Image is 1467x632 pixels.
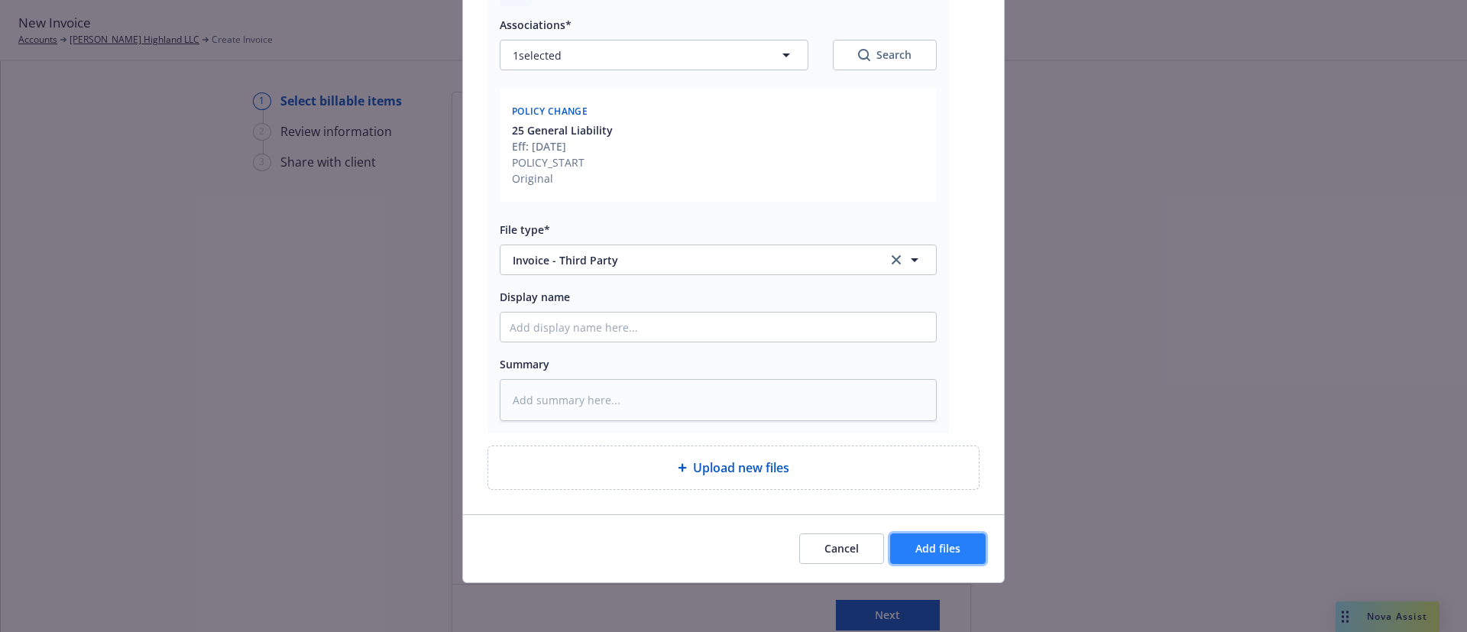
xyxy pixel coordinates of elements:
[500,245,937,275] button: Invoice - Third Partyclear selection
[824,541,859,556] span: Cancel
[890,533,986,564] button: Add files
[512,170,613,186] div: Original
[487,446,980,490] div: Upload new files
[500,313,936,342] input: Add display name here...
[858,49,870,61] svg: Search
[799,533,884,564] button: Cancel
[887,251,905,269] a: clear selection
[915,541,960,556] span: Add files
[500,40,808,70] button: 1selected
[858,47,912,63] div: Search
[500,18,572,32] span: Associations*
[512,105,588,118] span: Policy change
[500,357,549,371] span: Summary
[513,47,562,63] span: 1 selected
[512,138,613,154] div: Eff: [DATE]
[500,290,570,304] span: Display name
[512,122,613,138] button: 25 General Liability
[693,459,789,477] span: Upload new files
[500,222,550,237] span: File type*
[833,40,937,70] button: SearchSearch
[512,154,613,170] div: POLICY_START
[513,252,866,268] span: Invoice - Third Party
